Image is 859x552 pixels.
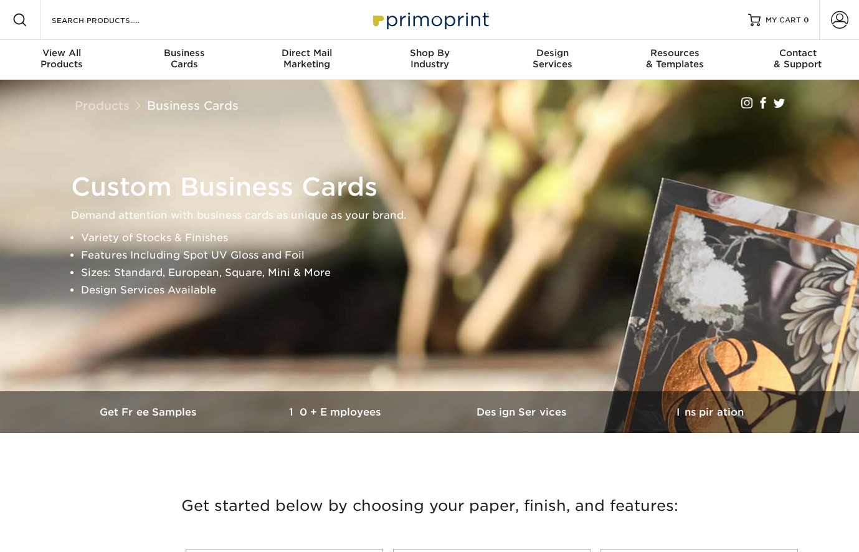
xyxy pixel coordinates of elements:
span: Business [123,47,245,59]
li: Variety of Stocks & Finishes [81,229,800,247]
div: & Templates [614,47,736,70]
h3: Get Free Samples [56,406,243,418]
a: Products [75,98,130,112]
a: Direct MailMarketing [245,40,368,80]
h3: 10+ Employees [243,406,430,418]
div: Marketing [245,47,368,70]
span: 0 [804,16,809,24]
p: Demand attention with business cards as unique as your brand. [71,207,800,224]
span: Resources [614,47,736,59]
span: Contact [736,47,859,59]
span: Design [491,47,614,59]
div: Services [491,47,614,70]
h3: Inspiration [617,406,804,418]
h3: Design Services [430,406,617,418]
a: BusinessCards [123,40,245,80]
li: Design Services Available [81,282,800,299]
a: 10+ Employees [243,391,430,433]
a: Resources& Templates [614,40,736,80]
a: Design Services [430,391,617,433]
h3: Get started below by choosing your paper, finish, and features: [65,478,794,534]
img: Primoprint [368,6,492,33]
span: Shop By [368,47,491,59]
li: Sizes: Standard, European, Square, Mini & More [81,264,800,282]
h1: Custom Business Cards [71,172,800,202]
div: & Support [736,47,859,70]
span: Direct Mail [245,47,368,59]
a: Business Cards [147,98,239,112]
div: Cards [123,47,245,70]
a: Contact& Support [736,40,859,80]
li: Features Including Spot UV Gloss and Foil [81,247,800,264]
a: DesignServices [491,40,614,80]
a: Get Free Samples [56,391,243,433]
a: Shop ByIndustry [368,40,491,80]
a: Inspiration [617,391,804,433]
span: MY CART [766,15,801,26]
div: Industry [368,47,491,70]
input: SEARCH PRODUCTS..... [50,12,172,27]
